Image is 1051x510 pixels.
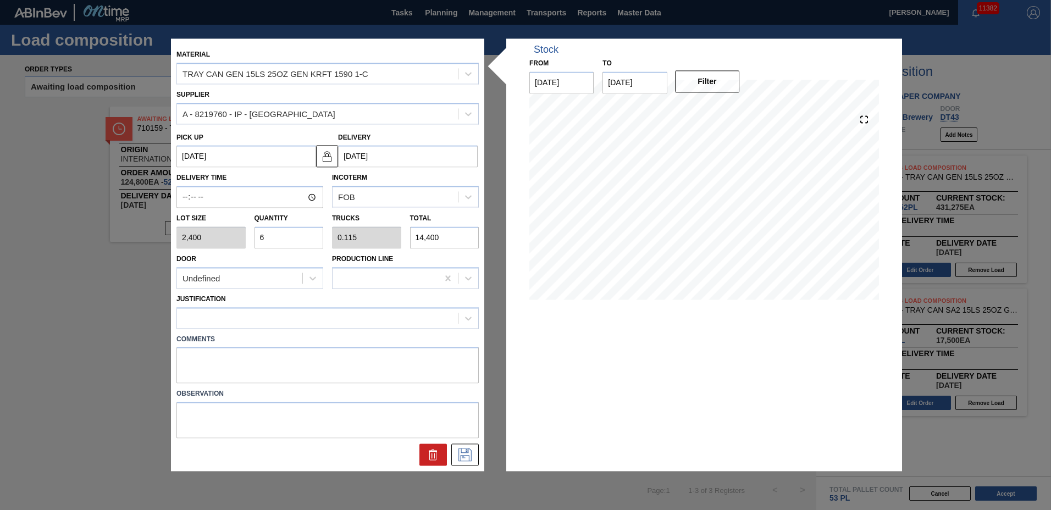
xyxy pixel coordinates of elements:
[338,146,478,168] input: mm/dd/yyyy
[182,69,368,79] div: TRAY CAN GEN 15LS 25OZ GEN KRFT 1590 1-C
[332,215,359,223] label: Trucks
[529,59,549,67] label: From
[419,444,447,466] div: Delete Suggestion
[451,444,479,466] div: Save Suggestion
[529,71,594,93] input: mm/dd/yyyy
[176,170,323,186] label: Delivery Time
[338,192,355,202] div: FOB
[176,51,210,58] label: Material
[176,146,316,168] input: mm/dd/yyyy
[332,255,393,263] label: Production Line
[176,134,203,141] label: Pick up
[410,215,432,223] label: Total
[255,215,288,223] label: Quantity
[316,145,338,167] button: locked
[602,59,611,67] label: to
[182,109,335,119] div: A - 8219760 - IP - [GEOGRAPHIC_DATA]
[182,274,220,283] div: Undefined
[176,295,226,303] label: Justification
[176,331,479,347] label: Comments
[338,134,371,141] label: Delivery
[332,174,367,182] label: Incoterm
[534,44,558,56] div: Stock
[176,255,196,263] label: Door
[675,70,739,92] button: Filter
[176,91,209,98] label: Supplier
[320,149,334,163] img: locked
[176,386,479,402] label: Observation
[176,211,246,227] label: Lot size
[602,71,667,93] input: mm/dd/yyyy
